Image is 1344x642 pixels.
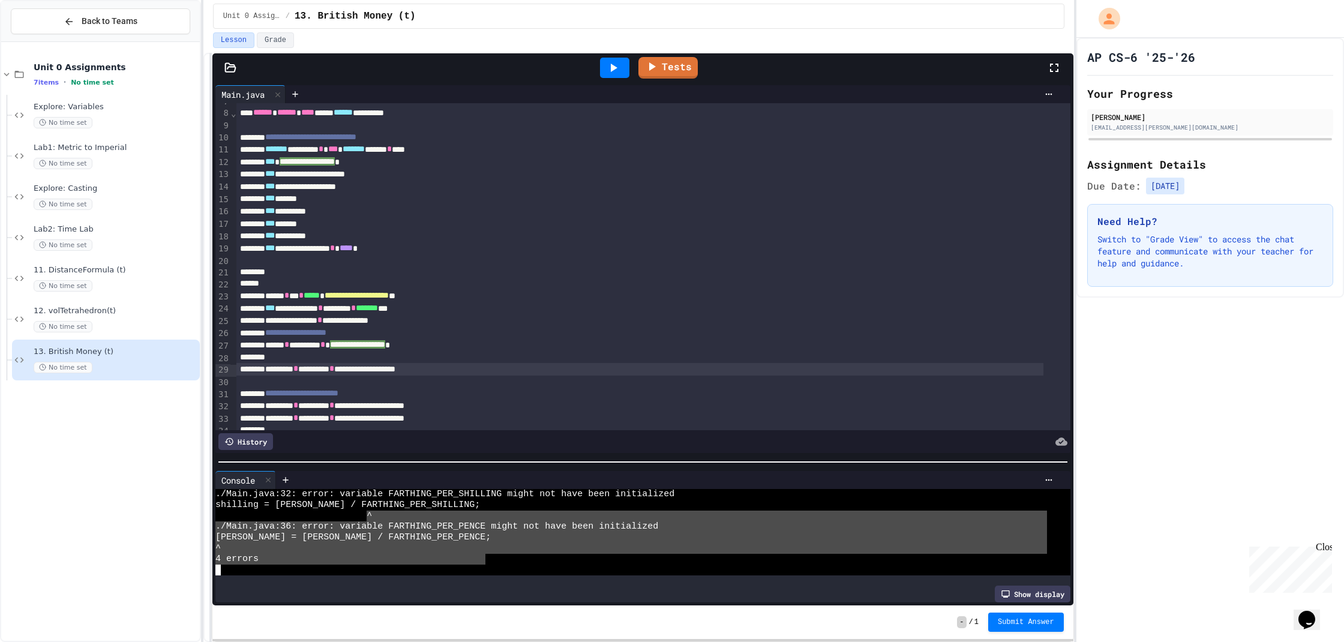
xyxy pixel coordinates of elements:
h2: Your Progress [1087,85,1333,102]
div: 29 [215,364,230,377]
a: Tests [638,57,698,79]
div: Console [215,474,261,487]
span: Back to Teams [82,15,137,28]
h2: Assignment Details [1087,156,1333,173]
span: No time set [34,199,92,210]
div: 34 [215,425,230,437]
div: Main.java [215,85,286,103]
div: 11 [215,144,230,157]
span: 7 items [34,79,59,86]
span: Unit 0 Assignments [34,62,197,73]
span: [PERSON_NAME] = [PERSON_NAME] / FARTHING_PER_PENCE; [215,532,491,543]
span: shilling = [PERSON_NAME] / FARTHING_PER_SHILLING; [215,500,480,511]
span: Unit 0 Assignments [223,11,281,21]
span: [DATE] [1146,178,1184,194]
span: 1 [974,617,979,627]
div: 21 [215,267,230,279]
div: 12 [215,157,230,169]
div: 30 [215,377,230,389]
div: 8 [215,107,230,120]
h3: Need Help? [1097,214,1323,229]
div: [EMAIL_ADDRESS][PERSON_NAME][DOMAIN_NAME] [1091,123,1330,132]
div: Chat with us now!Close [5,5,83,76]
span: 4 errors [215,554,259,565]
span: ./Main.java:36: error: variable FARTHING_PER_PENCE might not have been initialized [215,521,658,532]
span: No time set [34,280,92,292]
span: 13. British Money (t) [295,9,416,23]
div: 20 [215,256,230,268]
div: Show display [995,586,1070,602]
div: 14 [215,181,230,194]
div: 33 [215,413,230,426]
div: 22 [215,279,230,291]
div: 23 [215,291,230,304]
button: Grade [257,32,294,48]
button: Back to Teams [11,8,190,34]
div: 26 [215,328,230,340]
span: No time set [34,117,92,128]
div: 17 [215,218,230,231]
div: 32 [215,401,230,413]
span: Submit Answer [998,617,1054,627]
div: Main.java [215,88,271,101]
div: 24 [215,303,230,316]
div: 9 [215,120,230,132]
span: ./Main.java:32: error: variable FARTHING_PER_SHILLING might not have been initialized [215,489,674,500]
span: No time set [71,79,114,86]
div: 13 [215,169,230,181]
span: Lab1: Metric to Imperial [34,143,197,153]
div: History [218,433,273,450]
iframe: chat widget [1244,542,1332,593]
div: 18 [215,231,230,244]
span: Due Date: [1087,179,1141,193]
div: 16 [215,206,230,218]
iframe: chat widget [1294,594,1332,630]
div: 10 [215,132,230,145]
div: 19 [215,243,230,256]
div: Console [215,471,276,489]
span: ^ [367,511,372,521]
span: / [969,617,973,627]
span: Lab2: Time Lab [34,224,197,235]
div: 27 [215,340,230,353]
span: No time set [34,321,92,332]
div: 25 [215,316,230,328]
p: Switch to "Grade View" to access the chat feature and communicate with your teacher for help and ... [1097,233,1323,269]
button: Lesson [213,32,254,48]
h1: AP CS-6 '25-'26 [1087,49,1195,65]
span: No time set [34,362,92,373]
span: 11. DistanceFormula (t) [34,265,197,275]
div: 28 [215,353,230,365]
button: Submit Answer [988,613,1064,632]
span: 13. British Money (t) [34,347,197,357]
span: 12. volTetrahedron(t) [34,306,197,316]
span: No time set [34,239,92,251]
span: / [286,11,290,21]
span: Fold line [230,109,236,118]
span: Explore: Casting [34,184,197,194]
div: [PERSON_NAME] [1091,112,1330,122]
div: My Account [1086,5,1123,32]
div: 31 [215,389,230,401]
span: - [957,616,966,628]
div: 15 [215,194,230,206]
span: ^ [215,543,221,554]
span: No time set [34,158,92,169]
span: Explore: Variables [34,102,197,112]
span: • [64,77,66,87]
